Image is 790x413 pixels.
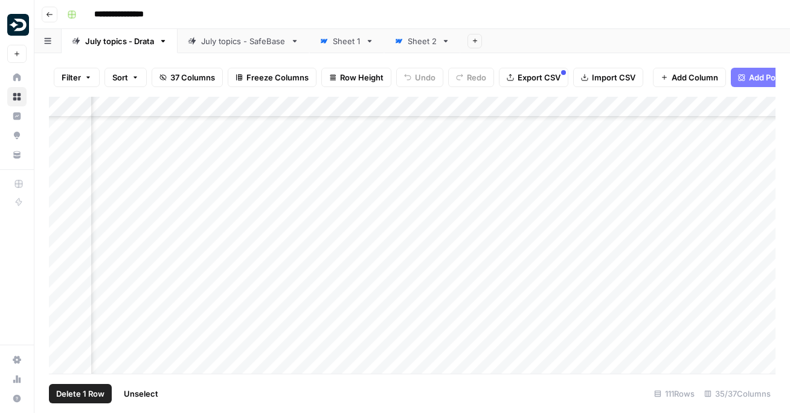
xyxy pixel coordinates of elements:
span: Delete 1 Row [56,388,104,400]
span: Import CSV [592,71,635,83]
a: Insights [7,106,27,126]
span: Filter [62,71,81,83]
button: Unselect [117,384,165,403]
a: Opportunities [7,126,27,145]
a: Sheet 2 [384,29,460,53]
span: Undo [415,71,435,83]
button: Freeze Columns [228,68,316,87]
img: Drata Logo [7,14,29,36]
span: Freeze Columns [246,71,309,83]
span: Redo [467,71,486,83]
span: Export CSV [518,71,560,83]
a: Sheet 1 [309,29,384,53]
button: 37 Columns [152,68,223,87]
button: Import CSV [573,68,643,87]
span: Row Height [340,71,384,83]
button: Filter [54,68,100,87]
div: Sheet 1 [333,35,361,47]
button: Add Column [653,68,726,87]
button: Delete 1 Row [49,384,112,403]
button: Sort [104,68,147,87]
span: Add Column [672,71,718,83]
button: Help + Support [7,389,27,408]
button: Export CSV [499,68,568,87]
span: 37 Columns [170,71,215,83]
button: Undo [396,68,443,87]
div: Sheet 2 [408,35,437,47]
a: Browse [7,87,27,106]
a: Your Data [7,145,27,164]
div: July topics - Drata [85,35,154,47]
button: Workspace: Drata [7,10,27,40]
span: Unselect [124,388,158,400]
button: Redo [448,68,494,87]
div: 35/37 Columns [699,384,776,403]
a: Settings [7,350,27,369]
a: Usage [7,369,27,389]
a: July topics - SafeBase [178,29,309,53]
span: Sort [112,71,128,83]
a: Home [7,68,27,87]
button: Row Height [321,68,391,87]
div: July topics - SafeBase [201,35,286,47]
div: 111 Rows [649,384,699,403]
a: July topics - Drata [62,29,178,53]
